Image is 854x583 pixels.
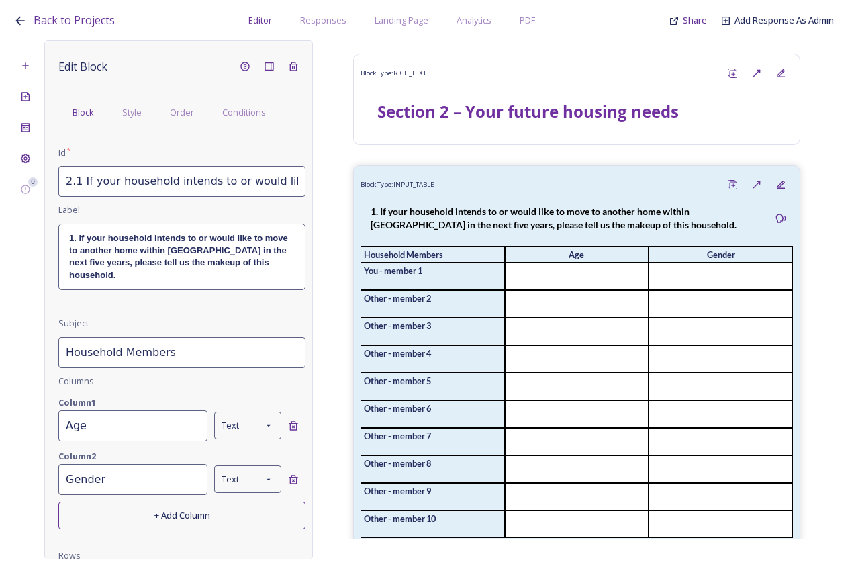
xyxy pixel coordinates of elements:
[58,58,107,75] span: Edit Block
[58,146,66,159] span: Id
[361,431,431,441] span: Other - member 7
[377,100,679,122] strong: Section 2 – Your future housing needs
[734,14,834,27] a: Add Response As Admin
[375,14,428,27] span: Landing Page
[683,14,707,26] span: Share
[58,375,94,388] span: Columns
[361,486,431,496] span: Other - member 9
[248,14,272,27] span: Editor
[73,106,94,119] span: Block
[58,166,305,197] input: myid
[361,180,434,189] span: Block Type: INPUT_TABLE
[28,177,38,187] div: 0
[361,513,436,524] span: Other - member 10
[371,206,737,230] strong: 1. If your household intends to or would like to move to another home within [GEOGRAPHIC_DATA] in...
[58,549,81,562] span: Rows
[58,396,96,408] span: Column 1
[122,106,142,119] span: Style
[34,12,115,29] a: Back to Projects
[361,293,431,304] span: Other - member 2
[361,265,422,276] span: You - member 1
[361,458,431,469] span: Other - member 8
[361,320,431,331] span: Other - member 3
[361,375,431,386] span: Other - member 5
[361,249,443,260] span: Household Members
[58,450,96,462] span: Column 2
[569,249,584,260] span: Age
[361,69,426,78] span: Block Type: RICH_TEXT
[520,14,535,27] span: PDF
[707,249,735,260] span: Gender
[58,337,305,368] input: Subject
[69,233,290,280] strong: 1. If your household intends to or would like to move to another home within [GEOGRAPHIC_DATA] in...
[222,106,266,119] span: Conditions
[170,106,194,119] span: Order
[34,13,115,28] span: Back to Projects
[58,317,89,330] span: Subject
[222,419,239,432] span: Text
[58,204,80,216] span: Label
[361,348,431,359] span: Other - member 4
[222,473,239,486] span: Text
[58,502,305,529] button: + Add Column
[361,403,431,414] span: Other - member 6
[457,14,491,27] span: Analytics
[300,14,346,27] span: Responses
[734,14,834,26] span: Add Response As Admin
